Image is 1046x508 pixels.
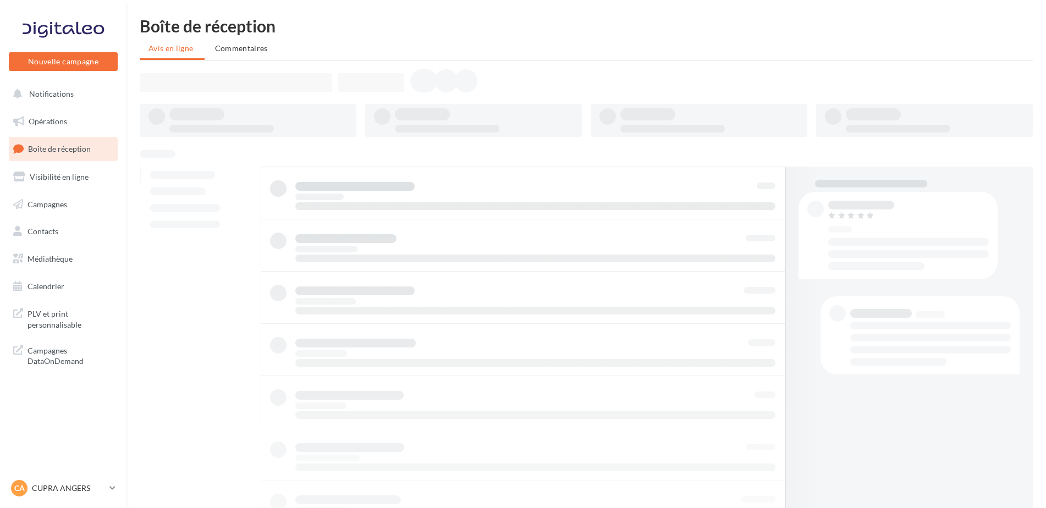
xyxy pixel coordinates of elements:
[28,144,91,153] span: Boîte de réception
[32,483,105,494] p: CUPRA ANGERS
[7,82,115,106] button: Notifications
[27,199,67,208] span: Campagnes
[140,18,1033,34] div: Boîte de réception
[27,306,113,330] span: PLV et print personnalisable
[7,275,120,298] a: Calendrier
[9,478,118,499] a: CA CUPRA ANGERS
[9,52,118,71] button: Nouvelle campagne
[7,110,120,133] a: Opérations
[27,281,64,291] span: Calendrier
[7,247,120,270] a: Médiathèque
[7,193,120,216] a: Campagnes
[30,172,89,181] span: Visibilité en ligne
[29,117,67,126] span: Opérations
[14,483,25,494] span: CA
[7,339,120,371] a: Campagnes DataOnDemand
[29,89,74,98] span: Notifications
[7,137,120,161] a: Boîte de réception
[7,302,120,334] a: PLV et print personnalisable
[7,220,120,243] a: Contacts
[27,254,73,263] span: Médiathèque
[27,227,58,236] span: Contacts
[7,165,120,189] a: Visibilité en ligne
[27,343,113,367] span: Campagnes DataOnDemand
[215,43,268,53] span: Commentaires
